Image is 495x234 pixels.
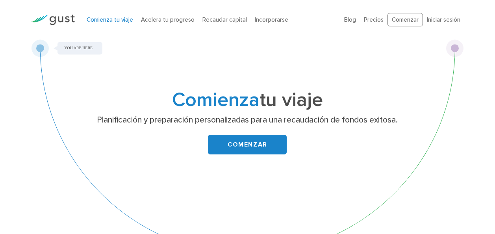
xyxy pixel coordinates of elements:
a: Iniciar sesión [427,16,460,23]
a: COMENZAR [208,135,287,154]
img: Logotipo de Gust [31,15,75,25]
a: Incorporarse [255,16,288,23]
a: Comienza tu viaje [87,16,133,23]
a: Comenzar [387,13,423,27]
a: Blog [344,16,356,23]
a: Recaudar capital [202,16,247,23]
a: Acelera tu progreso [141,16,195,23]
h1: tu viaje [92,91,403,109]
a: Precios [364,16,384,23]
p: Planificación y preparación personalizadas para una recaudación de fondos exitosa. [95,115,400,126]
span: Comienza [172,88,260,111]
